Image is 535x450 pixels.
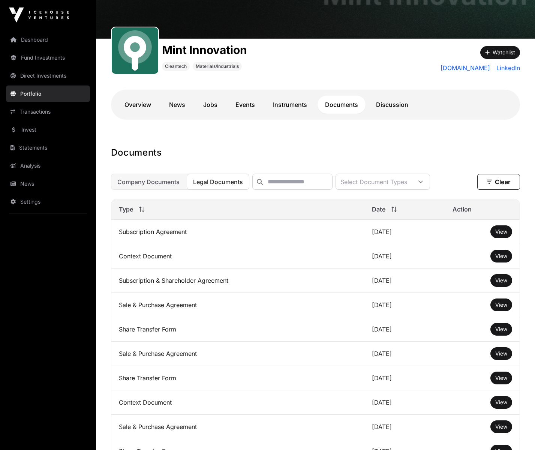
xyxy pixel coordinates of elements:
[111,293,364,317] td: Sale & Purchase Agreement
[117,96,514,114] nav: Tabs
[111,174,186,190] button: Company Documents
[6,193,90,210] a: Settings
[193,178,243,186] span: Legal Documents
[495,252,507,260] a: View
[490,323,512,336] button: View
[364,268,445,293] td: [DATE]
[495,423,507,430] span: View
[441,63,490,72] a: [DOMAIN_NAME]
[165,63,187,69] span: Cleantech
[495,399,507,405] span: View
[111,147,520,159] h1: Documents
[364,220,445,244] td: [DATE]
[364,415,445,439] td: [DATE]
[490,420,512,433] button: View
[6,175,90,192] a: News
[495,423,507,430] a: View
[111,342,364,366] td: Sale & Purchase Agreement
[6,121,90,138] a: Invest
[117,178,180,186] span: Company Documents
[490,372,512,384] button: View
[364,293,445,317] td: [DATE]
[9,7,69,22] img: Icehouse Ventures Logo
[495,301,507,309] a: View
[495,253,507,259] span: View
[364,244,445,268] td: [DATE]
[111,268,364,293] td: Subscription & Shareholder Agreement
[6,67,90,84] a: Direct Investments
[490,225,512,238] button: View
[364,390,445,415] td: [DATE]
[111,366,364,390] td: Share Transfer Form
[111,390,364,415] td: Context Document
[495,399,507,406] a: View
[477,174,520,190] button: Clear
[495,350,507,357] a: View
[480,46,520,59] button: Watchlist
[495,325,507,333] a: View
[493,63,520,72] a: LinkedIn
[111,415,364,439] td: Sale & Purchase Agreement
[498,414,535,450] iframe: Chat Widget
[495,374,507,382] a: View
[369,96,416,114] a: Discussion
[490,298,512,311] button: View
[265,96,315,114] a: Instruments
[490,274,512,287] button: View
[196,63,239,69] span: Materials/Industrials
[495,277,507,284] a: View
[6,157,90,174] a: Analysis
[364,317,445,342] td: [DATE]
[6,139,90,156] a: Statements
[364,342,445,366] td: [DATE]
[187,174,249,190] button: Legal Documents
[111,244,364,268] td: Context Document
[372,205,385,214] span: Date
[6,49,90,66] a: Fund Investments
[495,350,507,357] span: View
[364,366,445,390] td: [DATE]
[162,96,193,114] a: News
[162,43,247,57] h1: Mint Innovation
[6,85,90,102] a: Portfolio
[115,30,155,71] img: Mint.svg
[111,220,364,244] td: Subscription Agreement
[119,205,133,214] span: Type
[453,205,472,214] span: Action
[111,317,364,342] td: Share Transfer Form
[228,96,262,114] a: Events
[495,326,507,332] span: View
[196,96,225,114] a: Jobs
[117,96,159,114] a: Overview
[495,228,507,235] a: View
[6,103,90,120] a: Transactions
[490,396,512,409] button: View
[336,174,412,189] div: Select Document Types
[490,250,512,262] button: View
[318,96,366,114] a: Documents
[490,347,512,360] button: View
[495,277,507,283] span: View
[6,31,90,48] a: Dashboard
